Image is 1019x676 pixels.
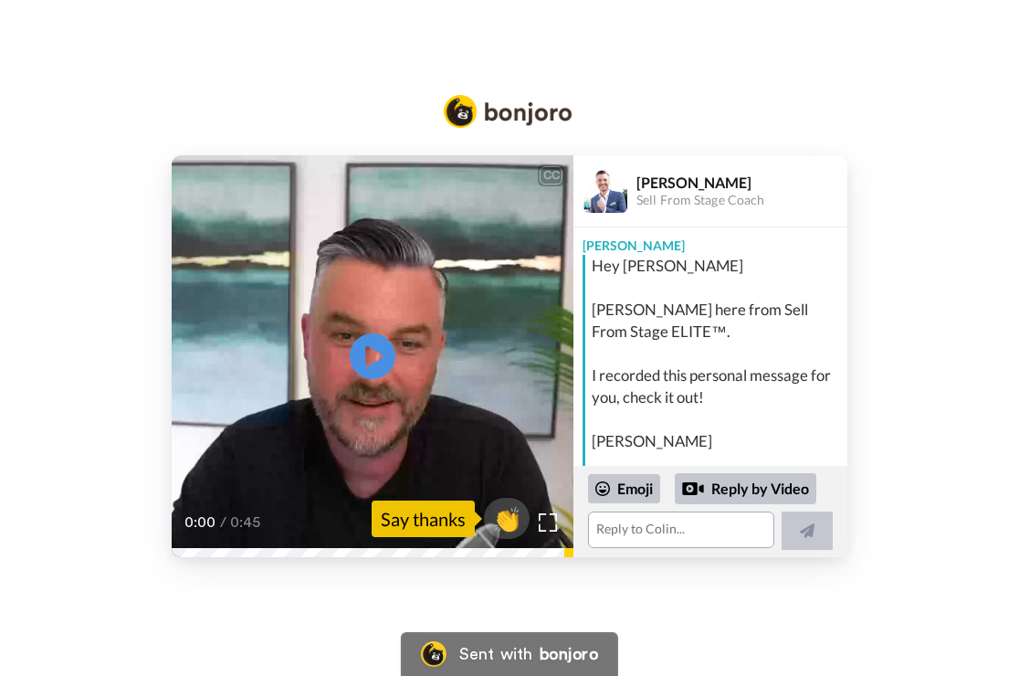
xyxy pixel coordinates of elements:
div: Hey [PERSON_NAME] [PERSON_NAME] here from Sell From Stage ELITE™. I recorded this personal messag... [592,255,843,540]
img: Full screen [539,513,557,532]
div: Emoji [588,474,660,503]
div: Sell From Stage Coach [636,193,846,208]
div: Say thanks [372,501,475,537]
div: Reply by Video [682,478,704,500]
div: [PERSON_NAME] [573,227,847,255]
div: [PERSON_NAME] [636,174,846,191]
span: / [220,512,226,533]
div: CC [540,166,562,185]
span: 0:45 [230,512,262,533]
button: 👏 [484,498,530,539]
span: 0:00 [184,512,216,533]
img: Bonjoro Logo [444,95,572,128]
div: Reply by Video [675,473,816,504]
img: Profile Image [583,169,627,213]
span: 👏 [484,504,530,533]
